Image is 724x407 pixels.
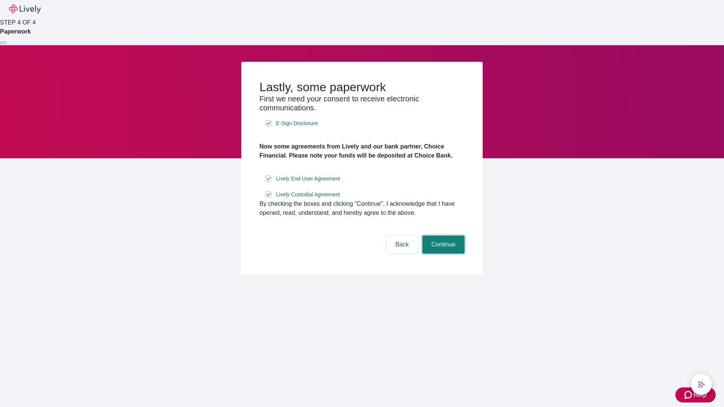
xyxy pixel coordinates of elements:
[275,190,342,199] a: e-sign disclosure document
[691,374,712,395] button: chat
[276,119,318,127] span: E-Sign Disclosure
[259,142,465,160] h4: Now some agreements from Lively and our bank partner, Choice Financial. Please note your funds wi...
[259,94,465,112] h3: First we need your consent to receive electronic communications.
[386,236,418,254] button: Back
[276,191,340,199] span: Lively Custodial Agreement
[259,199,465,217] div: By checking the boxes and clicking “Continue", I acknowledge that I have opened, read, understand...
[698,381,705,388] svg: Lively AI Assistant
[675,387,716,402] button: Zendesk support iconHelp
[259,80,465,94] h2: Lastly, some paperwork
[276,175,340,183] span: Lively End User Agreement
[275,119,319,128] a: e-sign disclosure document
[422,236,465,254] button: Continue
[693,390,707,399] span: Help
[684,390,693,399] svg: Zendesk support icon
[9,5,41,14] img: Lively
[275,174,342,184] a: e-sign disclosure document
